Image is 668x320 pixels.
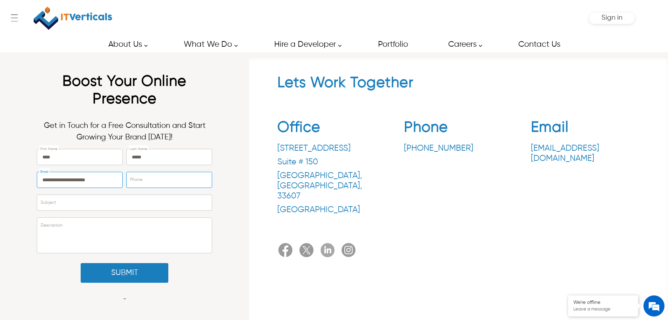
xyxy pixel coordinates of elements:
a: Careers [440,37,486,52]
a: Twitter [299,243,320,260]
p: Suite # 150 [277,157,386,167]
img: salesiqlogo_leal7QplfZFryJ6FIlVepeu7OftD7mt8q6exU6-34PB8prfIgodN67KcxXM9Y7JQ_.png [48,184,53,189]
h2: Lets Work Together [277,74,640,95]
img: It Verticals Instagram [342,243,356,257]
h2: Email [531,119,640,140]
h2: Office [277,119,386,140]
p: - [123,294,126,304]
a: Sign in [601,16,622,21]
a: It Verticals Instagram [342,243,363,260]
em: Driven by SalesIQ [55,184,89,189]
img: logo_Zg8I0qSkbAqR2WFHt3p6CTuqpyXMFPubPcD2OT02zFN43Cy9FUNNG3NEPhM_Q1qe_.png [12,42,29,46]
div: Leave a message [36,39,118,48]
a: Contact Us [510,37,568,52]
span: Sign in [601,14,622,21]
a: Facebook [278,243,299,260]
p: Get in Touch for a Free Consultation and Start Growing Your Brand [DATE]! [37,120,212,143]
p: Leave a message [573,307,633,312]
a: Portfolio [370,37,416,52]
span: We are offline. Please leave us a message. [15,89,122,159]
em: Submit [103,216,127,226]
img: Twitter [299,243,313,257]
h1: Boost Your Online Presence [37,73,212,111]
textarea: Type your message and click 'Submit' [4,192,134,216]
a: [EMAIL_ADDRESS][DOMAIN_NAME] [531,143,640,164]
div: We're offline [573,300,633,306]
div: Minimize live chat window [115,4,132,20]
p: [GEOGRAPHIC_DATA] [277,205,386,215]
img: Linkedin [320,243,335,257]
a: IT Verticals Inc [33,4,113,33]
h2: Phone [404,119,513,140]
p: [GEOGRAPHIC_DATA] , [GEOGRAPHIC_DATA] , 33607 [277,171,386,201]
img: IT Verticals Inc [34,4,112,33]
img: Facebook [278,243,292,257]
a: Hire a Developer [266,37,345,52]
p: [STREET_ADDRESS] [277,143,386,154]
a: About Us [100,37,151,52]
button: Submit [81,263,168,283]
a: Linkedin [320,243,342,260]
a: What We Do [176,37,242,52]
a: [PHONE_NUMBER] [404,143,513,154]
